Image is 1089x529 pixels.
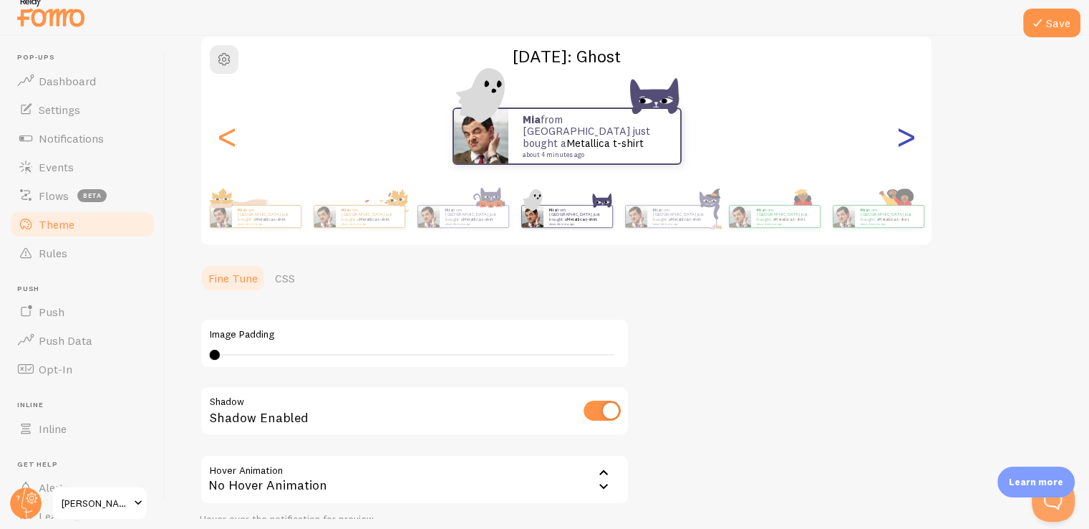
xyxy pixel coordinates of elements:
span: Opt-In [39,362,72,376]
img: Fomo [625,206,647,227]
strong: Mia [445,207,452,213]
img: Fomo [729,206,750,227]
span: Push [17,285,156,294]
strong: Mia [523,113,541,126]
small: about 4 minutes ago [445,222,501,225]
div: No Hover Animation [200,454,629,505]
iframe: Help Scout Beacon - Open [1032,479,1075,522]
img: Fomo [454,109,508,163]
div: Learn more [997,467,1075,497]
a: Flows beta [9,181,156,210]
p: from [GEOGRAPHIC_DATA] just bought a [549,207,606,225]
a: Metallica t-shirt [255,216,286,222]
small: about 4 minutes ago [238,222,294,225]
a: CSS [266,264,304,292]
a: Metallica t-shirt [359,216,389,222]
span: Rules [39,246,67,260]
a: Metallica t-shirt [878,216,909,222]
span: Events [39,160,74,174]
a: Metallica t-shirt [566,216,597,222]
a: Settings [9,95,156,124]
p: from [GEOGRAPHIC_DATA] just bought a [445,207,503,225]
button: Save [1023,9,1080,37]
a: Theme [9,210,156,239]
span: Inline [39,421,67,436]
a: Metallica t-shirt [670,216,701,222]
img: Fomo [210,206,231,227]
p: Learn more [1009,475,1063,489]
span: Push [39,305,64,319]
a: Inline [9,414,156,443]
a: [PERSON_NAME] [52,486,148,520]
a: Notifications [9,124,156,153]
small: about 4 minutes ago [861,222,916,225]
a: Rules [9,239,156,267]
p: from [GEOGRAPHIC_DATA] just bought a [757,207,814,225]
small: about 4 minutes ago [757,222,813,225]
a: Metallica t-shirt [774,216,805,222]
span: Flows [39,189,69,203]
a: Metallica t-shirt [463,216,493,222]
strong: Mia [757,207,764,213]
span: beta [77,189,107,202]
img: Fomo [314,206,335,227]
span: Get Help [17,460,156,470]
p: from [GEOGRAPHIC_DATA] just bought a [523,114,666,158]
p: from [GEOGRAPHIC_DATA] just bought a [861,207,918,225]
span: Dashboard [39,74,96,88]
span: Push Data [39,333,92,348]
small: about 4 minutes ago [342,222,397,225]
div: Previous slide [218,85,236,188]
img: Fomo [833,206,854,227]
a: Dashboard [9,67,156,95]
span: Settings [39,103,80,117]
span: Theme [39,217,74,232]
div: Next slide [897,85,914,188]
a: Push Data [9,326,156,355]
small: about 4 minutes ago [653,222,709,225]
a: Events [9,153,156,181]
a: Metallica t-shirt [566,136,644,150]
p: from [GEOGRAPHIC_DATA] just bought a [653,207,710,225]
span: [PERSON_NAME] [62,495,130,512]
img: Fomo [521,206,543,227]
small: about 4 minutes ago [549,222,605,225]
strong: Mia [549,207,556,213]
strong: Mia [861,207,868,213]
div: Hover over the notification for preview [200,513,629,526]
div: Shadow Enabled [200,386,629,438]
span: Notifications [39,131,104,146]
h2: [DATE]: Ghost [201,45,931,67]
label: Image Padding [210,328,619,341]
span: Inline [17,401,156,410]
strong: Mia [653,207,660,213]
strong: Mia [342,207,349,213]
p: from [GEOGRAPHIC_DATA] just bought a [238,207,295,225]
span: Pop-ups [17,53,156,62]
a: Fine Tune [200,264,266,292]
a: Opt-In [9,355,156,383]
img: Fomo [417,206,439,227]
p: from [GEOGRAPHIC_DATA] just bought a [342,207,399,225]
a: Alerts [9,473,156,502]
span: Alerts [39,480,69,495]
a: Push [9,297,156,326]
small: about 4 minutes ago [523,151,662,158]
strong: Mia [238,207,245,213]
